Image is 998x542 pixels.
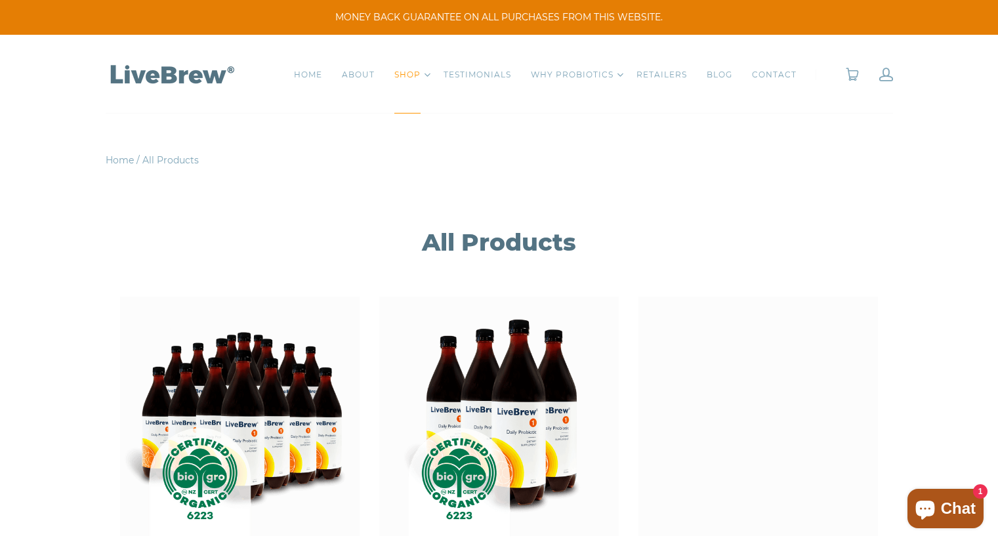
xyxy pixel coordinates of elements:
span: MONEY BACK GUARANTEE ON ALL PURCHASES FROM THIS WEBSITE. [20,10,978,24]
a: BLOG [707,68,732,81]
span: All Products [142,154,199,166]
a: ABOUT [342,68,375,81]
span: / [136,154,140,166]
img: LiveBrew - 16 Pack [120,297,360,536]
img: LiveBrew [106,62,237,85]
a: CONTACT [752,68,797,81]
img: LiveBrew - 4 Pack - 40 day supply [379,297,619,536]
a: RETAILERS [636,68,687,81]
a: WHY PROBIOTICS [531,68,613,81]
a: TESTIMONIALS [444,68,511,81]
a: SHOP [394,68,421,81]
h1: All Products [120,227,878,257]
a: HOME [294,68,322,81]
inbox-online-store-chat: Shopify online store chat [904,489,988,532]
a: Home [106,154,134,166]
